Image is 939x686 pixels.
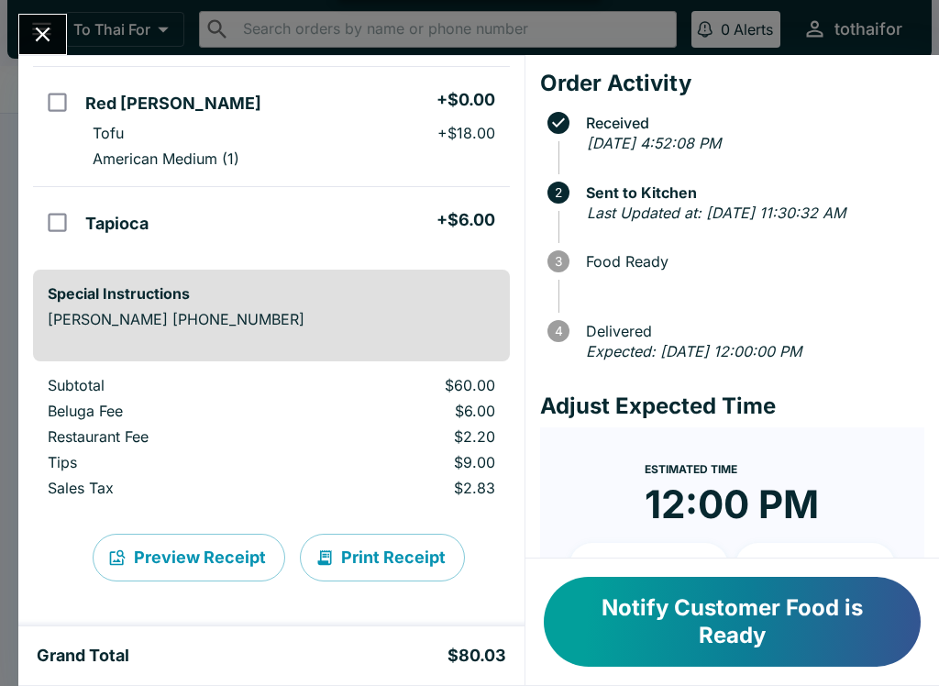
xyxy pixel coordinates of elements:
em: Last Updated at: [DATE] 11:30:32 AM [587,204,845,222]
h6: Special Instructions [48,284,495,303]
p: $2.20 [315,427,494,446]
p: Tofu [93,124,124,142]
span: Received [577,115,924,131]
h4: Adjust Expected Time [540,393,924,420]
p: + $18.00 [437,124,495,142]
p: Tips [48,453,285,471]
p: Restaurant Fee [48,427,285,446]
p: [PERSON_NAME] [PHONE_NUMBER] [48,310,495,328]
em: [DATE] 4:52:08 PM [587,134,721,152]
p: Sales Tax [48,479,285,497]
h5: $80.03 [447,645,506,667]
span: Delivered [577,323,924,339]
h4: Order Activity [540,70,924,97]
button: Print Receipt [300,534,465,581]
h5: Grand Total [37,645,129,667]
h5: Tapioca [85,213,149,235]
button: + 10 [569,543,729,589]
h5: + $0.00 [436,89,495,111]
text: 2 [555,185,562,200]
em: Expected: [DATE] 12:00:00 PM [586,342,801,360]
time: 12:00 PM [645,481,819,528]
p: $9.00 [315,453,494,471]
p: $60.00 [315,376,494,394]
button: Close [19,15,66,54]
p: Beluga Fee [48,402,285,420]
button: Preview Receipt [93,534,285,581]
p: American Medium (1) [93,149,239,168]
button: Notify Customer Food is Ready [544,577,921,667]
span: Sent to Kitchen [577,184,924,201]
h5: Red [PERSON_NAME] [85,93,261,115]
p: Subtotal [48,376,285,394]
button: + 20 [735,543,895,589]
p: $6.00 [315,402,494,420]
span: Food Ready [577,253,924,270]
table: orders table [33,376,510,504]
text: 4 [554,324,562,338]
p: $2.83 [315,479,494,497]
h5: + $6.00 [436,209,495,231]
text: 3 [555,254,562,269]
span: Estimated Time [645,462,737,476]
